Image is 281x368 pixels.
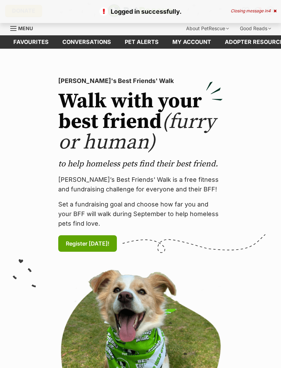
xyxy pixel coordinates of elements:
a: Favourites [7,35,56,49]
a: conversations [56,35,118,49]
a: Register [DATE]! [58,235,117,252]
h2: Walk with your best friend [58,91,223,153]
p: Set a fundraising goal and choose how far you and your BFF will walk during September to help hom... [58,200,223,228]
p: to help homeless pets find their best friend. [58,158,223,169]
div: Good Reads [235,22,276,35]
a: My account [166,35,218,49]
a: Pet alerts [118,35,166,49]
span: (furry or human) [58,109,216,155]
p: [PERSON_NAME]'s Best Friends' Walk [58,76,223,86]
div: About PetRescue [181,22,234,35]
a: Menu [10,22,38,34]
p: [PERSON_NAME]’s Best Friends' Walk is a free fitness and fundraising challenge for everyone and t... [58,175,223,194]
span: Menu [18,25,33,31]
span: Register [DATE]! [66,239,109,248]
